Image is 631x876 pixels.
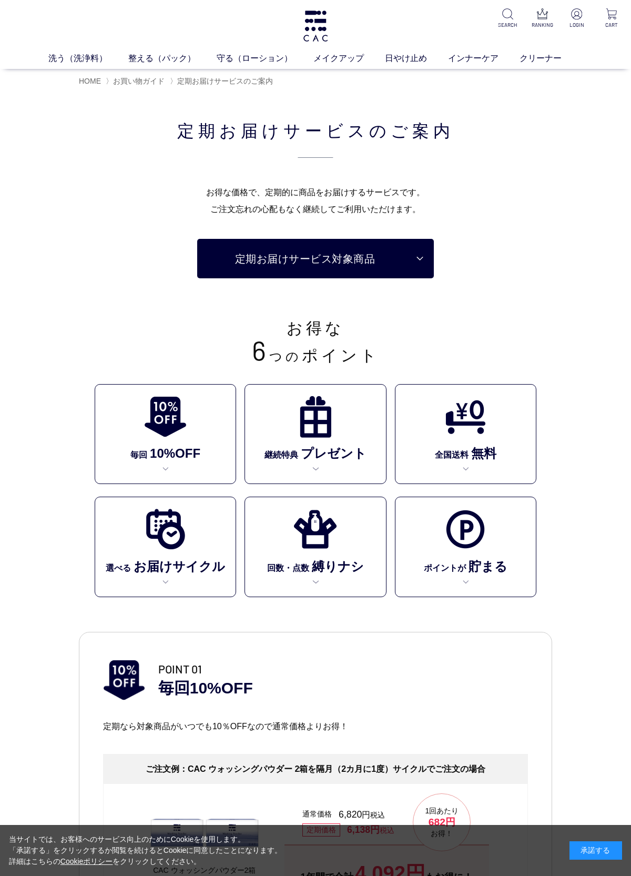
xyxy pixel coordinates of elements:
a: LOGIN [566,8,588,29]
a: Cookieポリシー [60,857,113,865]
p: 回数・点数 [267,555,364,576]
a: 全国送料無料 全国送料無料 [395,384,536,485]
a: 選べるお届けサイクル 選べるお届けサイクル [95,497,236,597]
p: お得な価格で、定期的に商品を お届けするサービスです。 ご注文忘れの心配もなく 継続してご利用いただけます。 [79,184,552,218]
a: 10%OFF 毎回10%OFF [95,384,236,485]
img: 全国送料無料 [444,395,487,438]
div: 承諾する [569,841,622,860]
li: 〉 [106,76,167,86]
a: CART [601,8,623,29]
span: 縛りナシ [309,559,364,573]
p: SEARCH [496,21,518,29]
img: ポイントが貯まる [444,508,487,551]
span: 円 [339,810,370,819]
a: 守る（ローション） [217,52,313,65]
p: つの [79,336,552,364]
a: 回数・点数縛りナシ 回数・点数縛りナシ [245,497,386,597]
a: インナーケア [448,52,520,65]
span: 定期お届けサービスのご案内 [177,77,273,85]
dt: 定期価格 [302,823,340,837]
a: RANKING [531,8,553,29]
a: 定期お届けサービス対象商品 [197,239,434,278]
span: プレゼント [298,446,367,460]
img: CACウォッシングパウダー2箱 [148,808,261,858]
p: 毎回10%OFF [158,661,528,699]
a: 日やけ止め [385,52,448,65]
p: 1回あたり お得！ [413,806,470,838]
p: RANKING [531,21,553,29]
a: ポイントが貯まる ポイントが貯まる [395,497,536,597]
dt: 通常価格 [302,809,332,820]
li: 〉 [170,76,276,86]
img: 回数・点数縛りナシ [294,508,337,551]
a: お買い物ガイド [113,77,165,85]
p: CART [601,21,623,29]
div: 当サイトでは、お客様へのサービス向上のためにCookieを使用します。 「承諾する」をクリックするか閲覧を続けるとCookieに同意したことになります。 詳細はこちらの をクリックしてください。 [9,834,282,867]
span: 682円 [429,815,455,829]
img: 選べるお届けサイクル [144,508,187,551]
p: 継続特典 [264,442,367,463]
h4: ご注文例： CAC ウォッシングパウダー 2箱を隔月（2カ月に1度）サイクルでご注文の場合 [104,754,527,784]
p: 定期なら対象商品がいつでも10％OFFなので通常価格よりお得！ [103,718,528,735]
p: ポイントが [424,555,507,576]
p: LOGIN [566,21,588,29]
a: SEARCH [496,8,518,29]
a: メイクアップ [313,52,385,65]
span: 無料 [469,446,496,460]
span: お届けサイクル [131,559,225,573]
span: ポイント [302,347,380,364]
a: クリーナー [520,52,583,65]
dd: 税込 [339,808,385,822]
img: 10%OFF [144,395,187,438]
span: 10%OFF [147,446,200,460]
p: 毎回 [130,442,200,463]
p: 選べる [106,555,225,576]
p: お得な [79,320,552,336]
dd: 税込 [347,823,394,837]
a: 洗う（洗浄料） [48,52,128,65]
img: 継続特典プレゼント [294,395,337,438]
img: logo [302,11,329,42]
a: 継続特典プレゼント 継続特典プレゼント [245,384,386,485]
span: POINT 01 [158,661,528,677]
a: 整える（パック） [128,52,217,65]
a: HOME [79,77,101,85]
img: 10%OFF [103,659,146,701]
span: 貯まる [466,559,507,573]
span: 6,820 [339,809,362,820]
span: 6,138円 [347,824,380,835]
p: 全国送料 [435,442,496,463]
span: 6 [252,334,269,366]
